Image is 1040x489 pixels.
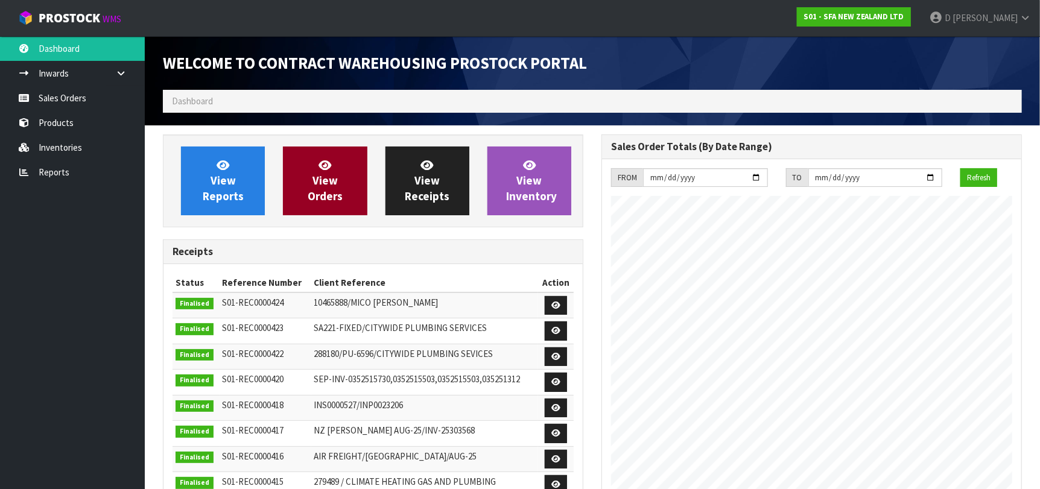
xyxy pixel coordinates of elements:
span: View Receipts [405,158,449,203]
small: WMS [103,13,121,25]
th: Status [173,273,220,292]
span: 10465888/MICO [PERSON_NAME] [314,297,439,308]
th: Action [538,273,574,292]
span: Finalised [176,426,214,438]
span: Finalised [176,477,214,489]
span: 288180/PU-6596/CITYWIDE PLUMBING SEVICES [314,348,493,359]
div: TO [786,168,808,188]
span: [PERSON_NAME] [953,12,1018,24]
span: Finalised [176,298,214,310]
span: AIR FREIGHT/[GEOGRAPHIC_DATA]/AUG-25 [314,450,477,462]
span: S01-REC0000422 [223,348,284,359]
h3: Receipts [173,246,574,257]
a: ViewOrders [283,147,367,215]
span: View Orders [308,158,343,203]
span: NZ [PERSON_NAME] AUG-25/INV-25303568 [314,424,475,436]
span: S01-REC0000415 [223,476,284,487]
img: cube-alt.png [18,10,33,25]
span: Welcome to Contract Warehousing ProStock Portal [163,53,587,73]
span: S01-REC0000416 [223,450,284,462]
span: SEP-INV-0352515730,0352515503,0352515503,035251312 [314,373,521,385]
span: S01-REC0000418 [223,399,284,411]
span: INS0000527/INP0023206 [314,399,404,411]
th: Reference Number [220,273,311,292]
span: S01-REC0000423 [223,322,284,333]
a: ViewReports [181,147,265,215]
strong: S01 - SFA NEW ZEALAND LTD [804,11,904,22]
span: D [945,12,951,24]
span: Finalised [176,452,214,464]
span: View Inventory [506,158,557,203]
div: FROM [611,168,643,188]
span: S01-REC0000420 [223,373,284,385]
th: Client Reference [311,273,539,292]
span: S01-REC0000417 [223,424,284,436]
a: ViewReceipts [385,147,469,215]
span: 279489 / CLIMATE HEATING GAS AND PLUMBING [314,476,496,487]
h3: Sales Order Totals (By Date Range) [611,141,1012,153]
span: Finalised [176,323,214,335]
span: Finalised [176,349,214,361]
span: View Reports [203,158,244,203]
a: ViewInventory [487,147,571,215]
span: S01-REC0000424 [223,297,284,308]
span: Finalised [176,374,214,386]
span: ProStock [39,10,100,26]
span: SA221-FIXED/CITYWIDE PLUMBING SERVICES [314,322,487,333]
button: Refresh [960,168,997,188]
span: Finalised [176,400,214,412]
span: Dashboard [172,95,213,107]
